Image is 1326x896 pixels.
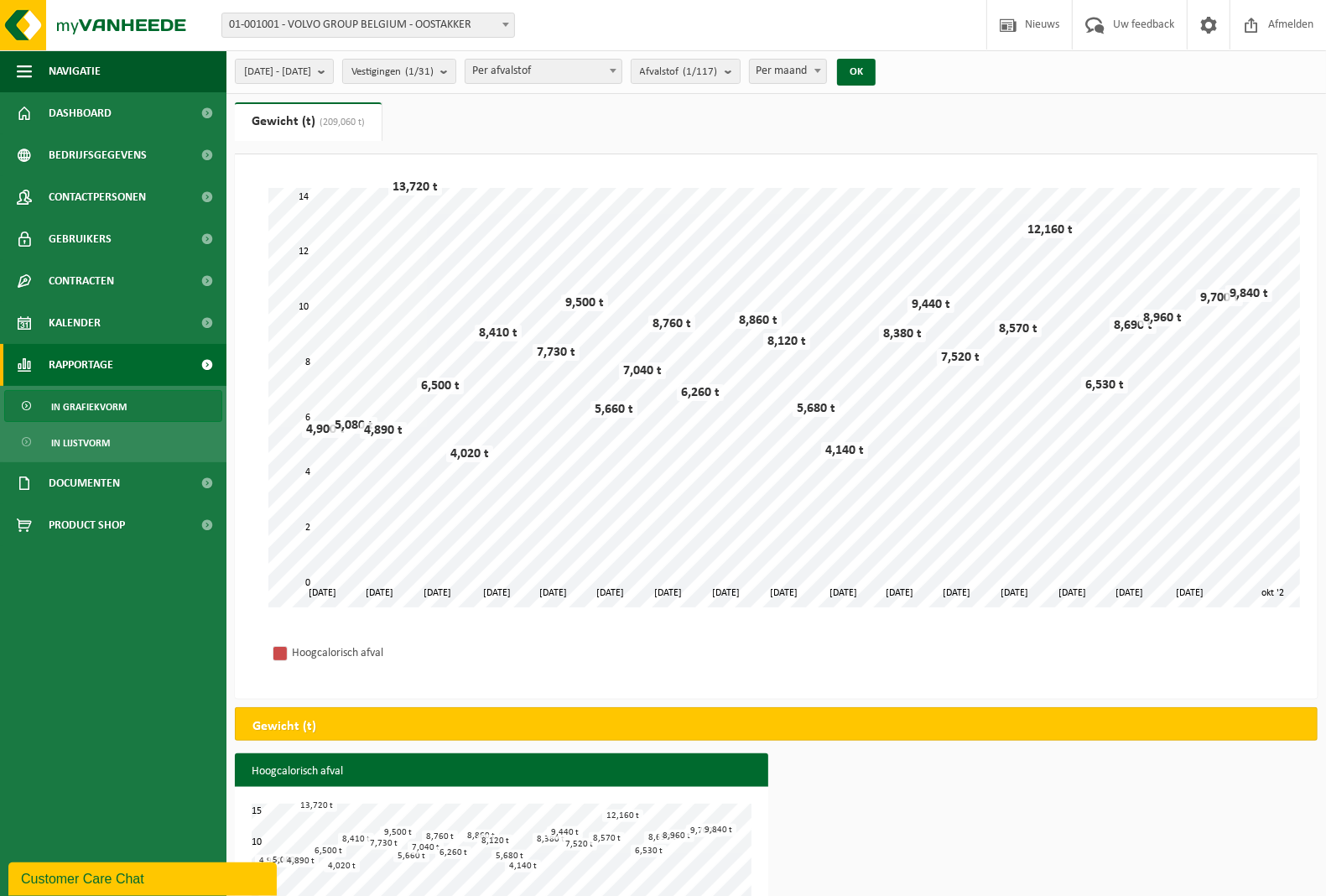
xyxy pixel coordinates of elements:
[49,218,112,260] span: Gebruikers
[533,833,569,846] div: 8,380 t
[644,831,680,844] div: 8,690 t
[221,13,515,38] span: 01-001001 - VOLVO GROUP BELGIUM - OOSTAKKER
[561,294,608,311] div: 9,500 t
[255,855,291,867] div: 4,900 t
[235,753,768,790] h3: Hoogcalorisch afval
[477,835,513,847] div: 8,120 t
[735,312,782,329] div: 8,860 t
[463,830,499,842] div: 8,860 t
[561,838,597,851] div: 7,520 t
[631,845,667,857] div: 6,530 t
[49,260,114,302] span: Contracten
[4,426,222,458] a: In lijstvorm
[310,845,346,857] div: 6,500 t
[631,59,741,84] button: Afvalstof(1/117)
[505,860,541,873] div: 4,140 t
[590,401,637,418] div: 5,660 t
[51,427,110,459] span: In lijstvorm
[1225,285,1272,302] div: 9,840 t
[51,391,127,423] span: In grafiekvorm
[907,296,954,313] div: 9,440 t
[465,60,621,83] span: Per afvalstof
[700,824,736,836] div: 9,840 t
[640,60,718,85] span: Afvalstof
[292,643,510,664] div: Hoogcalorisch afval
[750,60,827,83] span: Per maand
[465,59,622,84] span: Per afvalstof
[648,315,695,332] div: 8,760 t
[235,102,382,141] a: Gewicht (t)
[408,841,444,854] div: 7,040 t
[417,378,464,394] div: 6,500 t
[1139,310,1186,326] div: 8,960 t
[1110,317,1157,334] div: 8,690 t
[491,850,528,862] div: 5,680 t
[821,442,868,459] div: 4,140 t
[296,800,337,812] div: 13,720 t
[236,708,333,745] h2: Gewicht (t)
[677,384,724,401] div: 6,260 t
[360,422,407,439] div: 4,890 t
[302,421,349,438] div: 4,900 t
[533,344,580,361] div: 7,730 t
[8,859,280,896] iframe: chat widget
[315,117,365,128] span: (209,060 t)
[589,832,625,845] div: 8,570 t
[446,445,493,462] div: 4,020 t
[422,831,458,843] div: 8,760 t
[283,855,319,867] div: 4,890 t
[749,59,828,84] span: Per maand
[879,326,926,342] div: 8,380 t
[995,320,1042,337] div: 8,570 t
[837,59,876,86] button: OK
[342,59,456,84] button: Vestigingen(1/31)
[235,59,334,84] button: [DATE] - [DATE]
[686,825,722,837] div: 9,700 t
[475,325,522,341] div: 8,410 t
[49,92,112,134] span: Dashboard
[351,60,434,85] span: Vestigingen
[49,176,146,218] span: Contactpersonen
[763,333,810,350] div: 8,120 t
[435,847,471,859] div: 6,260 t
[49,504,125,546] span: Product Shop
[49,462,120,504] span: Documenten
[547,826,583,839] div: 9,440 t
[324,860,360,873] div: 4,020 t
[405,66,434,77] count: (1/31)
[380,826,416,839] div: 9,500 t
[658,830,694,842] div: 8,960 t
[222,13,514,37] span: 01-001001 - VOLVO GROUP BELGIUM - OOSTAKKER
[393,850,429,862] div: 5,660 t
[244,60,311,85] span: [DATE] - [DATE]
[330,417,377,434] div: 5,080 t
[602,810,643,822] div: 12,160 t
[268,854,304,867] div: 5,080 t
[684,66,718,77] count: (1/117)
[388,179,442,195] div: 13,720 t
[619,362,666,379] div: 7,040 t
[793,400,840,417] div: 5,680 t
[937,349,984,366] div: 7,520 t
[338,833,374,846] div: 8,410 t
[1023,221,1077,238] div: 12,160 t
[49,302,101,344] span: Kalender
[49,134,147,176] span: Bedrijfsgegevens
[4,390,222,422] a: In grafiekvorm
[1196,289,1243,306] div: 9,700 t
[1081,377,1128,393] div: 6,530 t
[49,50,101,92] span: Navigatie
[49,344,113,386] span: Rapportage
[366,837,402,850] div: 7,730 t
